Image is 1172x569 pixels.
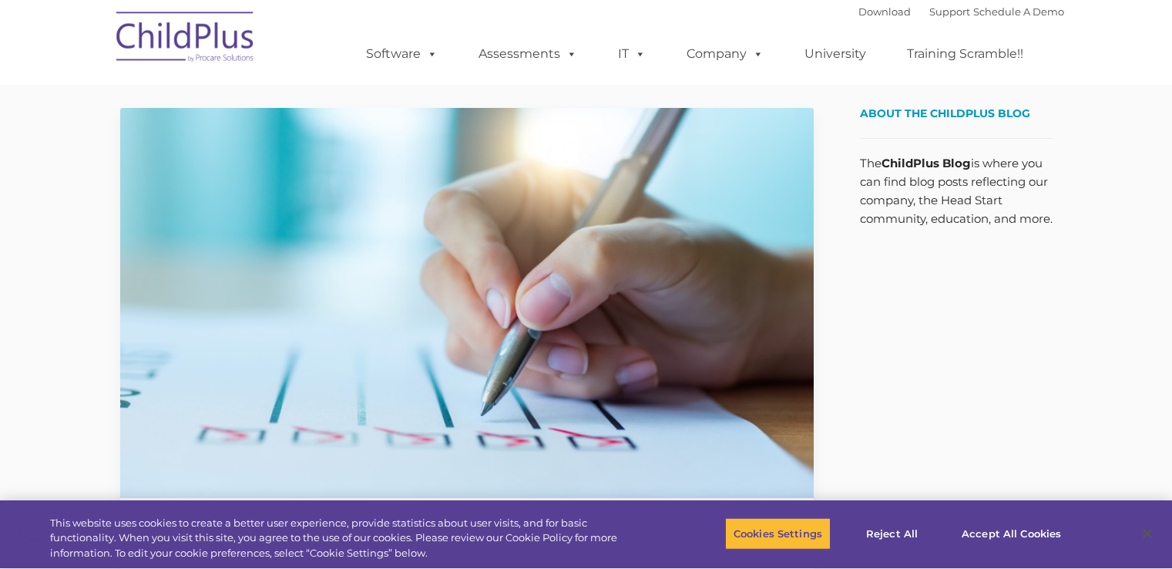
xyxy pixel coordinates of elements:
a: IT [603,39,661,69]
img: ChildPlus by Procare Solutions [109,1,263,78]
div: This website uses cookies to create a better user experience, provide statistics about user visit... [50,516,645,561]
a: Company [671,39,779,69]
span: About the ChildPlus Blog [860,106,1030,120]
a: Software [351,39,453,69]
a: Schedule A Demo [973,5,1064,18]
img: Efficiency Boost: ChildPlus Online's Enhanced Family Pre-Application Process - Streamlining Appli... [120,108,814,498]
button: Reject All [844,517,940,550]
button: Close [1130,517,1164,550]
a: Download [858,5,911,18]
button: Cookies Settings [725,517,831,550]
button: Accept All Cookies [953,517,1070,550]
a: Assessments [463,39,593,69]
a: Training Scramble!! [892,39,1039,69]
a: University [789,39,882,69]
a: Support [929,5,970,18]
font: | [858,5,1064,18]
strong: ChildPlus Blog [882,156,971,170]
p: The is where you can find blog posts reflecting our company, the Head Start community, education,... [860,154,1053,228]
